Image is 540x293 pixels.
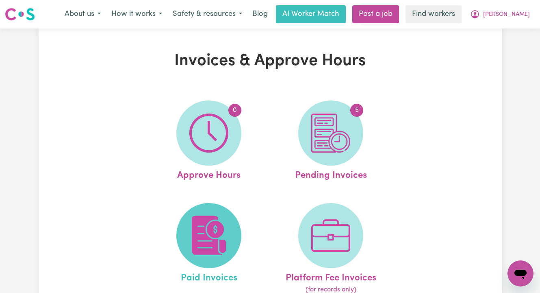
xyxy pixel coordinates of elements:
iframe: Button to launch messaging window [507,260,533,286]
button: How it works [106,6,167,23]
a: Find workers [406,5,462,23]
a: Approve Hours [150,101,267,183]
span: Platform Fee Invoices [286,268,376,285]
a: AI Worker Match [276,5,346,23]
a: Post a job [352,5,399,23]
a: Careseekers logo [5,5,35,24]
button: About us [59,6,106,23]
span: 0 [228,104,241,117]
span: [PERSON_NAME] [483,10,530,19]
button: My Account [465,6,535,23]
a: Pending Invoices [272,101,389,183]
span: Paid Invoices [181,268,237,285]
h1: Invoices & Approve Hours [121,51,420,71]
button: Safety & resources [167,6,247,23]
img: Careseekers logo [5,7,35,22]
span: 5 [350,104,363,117]
span: Pending Invoices [295,166,367,183]
span: Approve Hours [177,166,241,183]
a: Blog [247,5,273,23]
